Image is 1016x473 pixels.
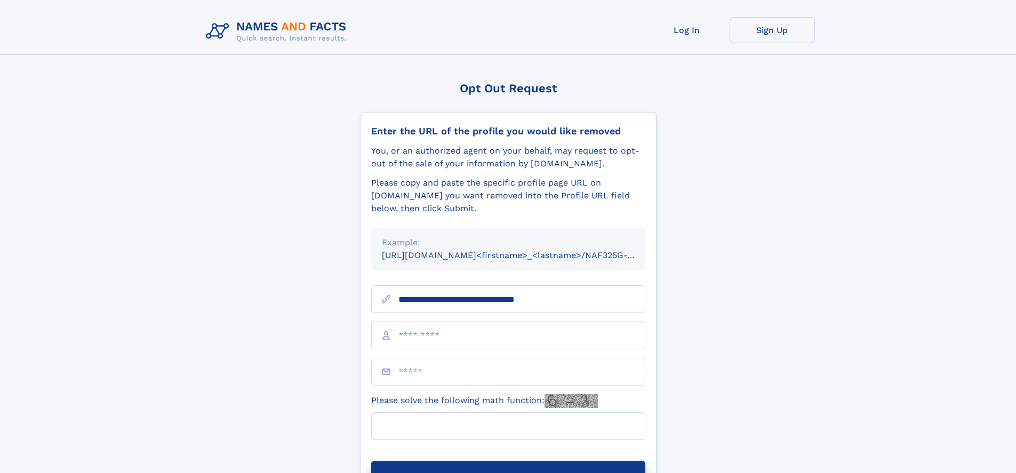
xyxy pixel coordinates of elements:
label: Please solve the following math function: [371,394,598,408]
a: Log In [644,17,730,43]
small: [URL][DOMAIN_NAME]<firstname>_<lastname>/NAF325G-xxxxxxxx [382,250,666,260]
div: Enter the URL of the profile you would like removed [371,125,645,137]
a: Sign Up [730,17,815,43]
div: Please copy and paste the specific profile page URL on [DOMAIN_NAME] you want removed into the Pr... [371,177,645,215]
div: You, or an authorized agent on your behalf, may request to opt-out of the sale of your informatio... [371,145,645,170]
img: Logo Names and Facts [202,17,355,46]
div: Opt Out Request [360,82,657,95]
div: Example: [382,236,635,249]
